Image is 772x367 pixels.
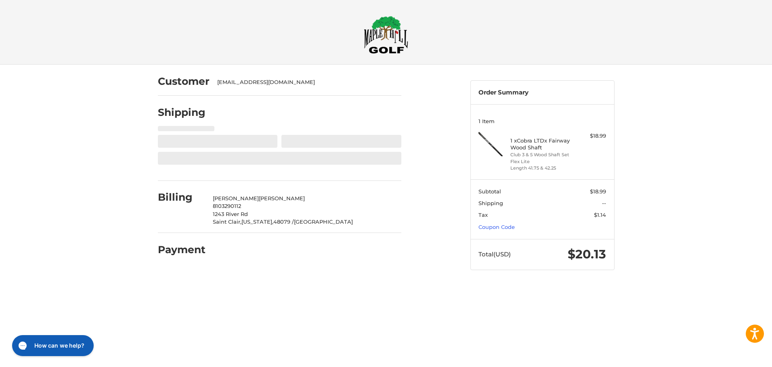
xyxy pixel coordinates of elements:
h2: Billing [158,191,205,203]
h4: 1 x Cobra LTDx Fairway Wood Shaft [510,137,572,151]
span: -- [602,200,606,206]
span: [US_STATE], [241,218,273,225]
span: 1243 River Rd [213,211,248,217]
a: Coupon Code [478,224,515,230]
div: [EMAIL_ADDRESS][DOMAIN_NAME] [217,78,393,86]
span: $20.13 [568,247,606,262]
img: Maple Hill Golf [364,16,408,54]
h2: Shipping [158,106,206,119]
li: Club 3 & 5 Wood Shaft Set [510,151,572,158]
span: [GEOGRAPHIC_DATA] [294,218,353,225]
span: Total (USD) [478,250,511,258]
h2: Payment [158,243,206,256]
span: Subtotal [478,188,501,195]
span: $18.99 [590,188,606,195]
div: $18.99 [574,132,606,140]
span: $1.14 [594,212,606,218]
h3: 1 Item [478,118,606,124]
span: Saint Clair, [213,218,241,225]
li: Length 41.75 & 42.25 [510,165,572,172]
span: Tax [478,212,488,218]
span: Shipping [478,200,503,206]
span: 8103290112 [213,203,241,209]
span: [PERSON_NAME] [259,195,305,201]
span: [PERSON_NAME] [213,195,259,201]
li: Flex Lite [510,158,572,165]
span: 48079 / [273,218,294,225]
h2: Customer [158,75,210,88]
iframe: Gorgias live chat messenger [8,332,96,359]
h3: Order Summary [478,89,606,96]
